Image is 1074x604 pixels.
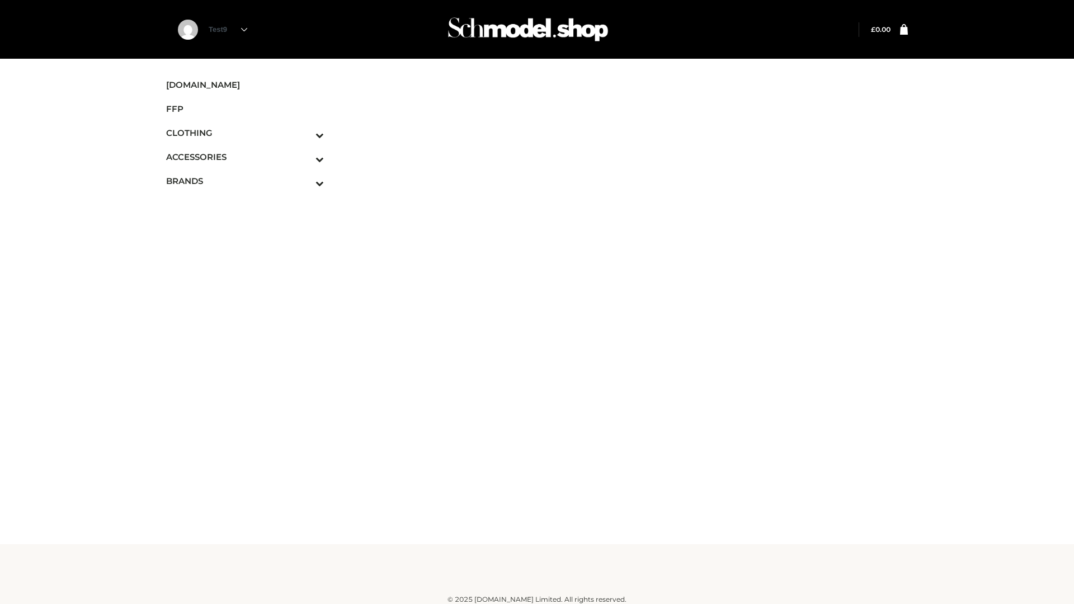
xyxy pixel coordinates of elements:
a: ACCESSORIESToggle Submenu [166,145,324,169]
button: Toggle Submenu [285,121,324,145]
span: [DOMAIN_NAME] [166,78,324,91]
span: £ [871,25,875,34]
span: CLOTHING [166,126,324,139]
span: ACCESSORIES [166,150,324,163]
a: BRANDSToggle Submenu [166,169,324,193]
span: BRANDS [166,174,324,187]
button: Toggle Submenu [285,169,324,193]
button: Toggle Submenu [285,145,324,169]
a: £0.00 [871,25,891,34]
a: Test9 [209,25,247,34]
a: [DOMAIN_NAME] [166,73,324,97]
a: CLOTHINGToggle Submenu [166,121,324,145]
bdi: 0.00 [871,25,891,34]
span: FFP [166,102,324,115]
img: Schmodel Admin 964 [444,7,612,51]
a: FFP [166,97,324,121]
